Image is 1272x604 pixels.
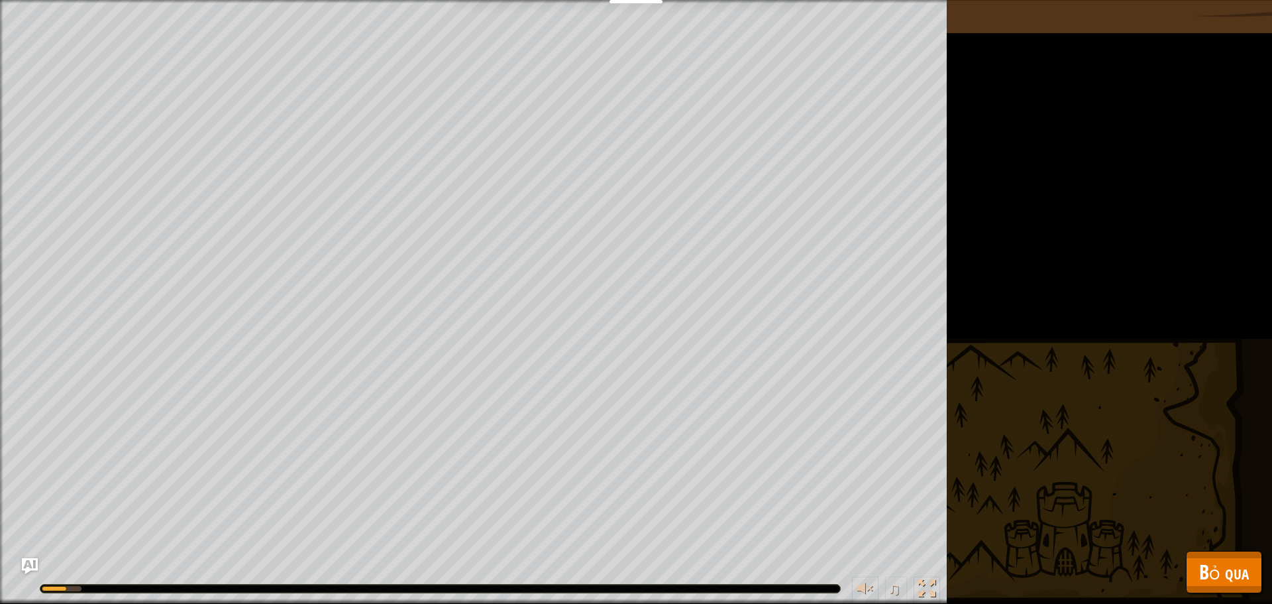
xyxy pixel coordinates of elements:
[914,577,940,604] button: Bật tắt chế độ toàn màn hình
[885,577,908,604] button: ♫
[22,558,38,574] button: Ask AI
[1186,551,1262,593] button: Bỏ qua
[852,577,878,604] button: Tùy chỉnh âm lượng
[1199,558,1249,585] span: Bỏ qua
[888,579,901,599] span: ♫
